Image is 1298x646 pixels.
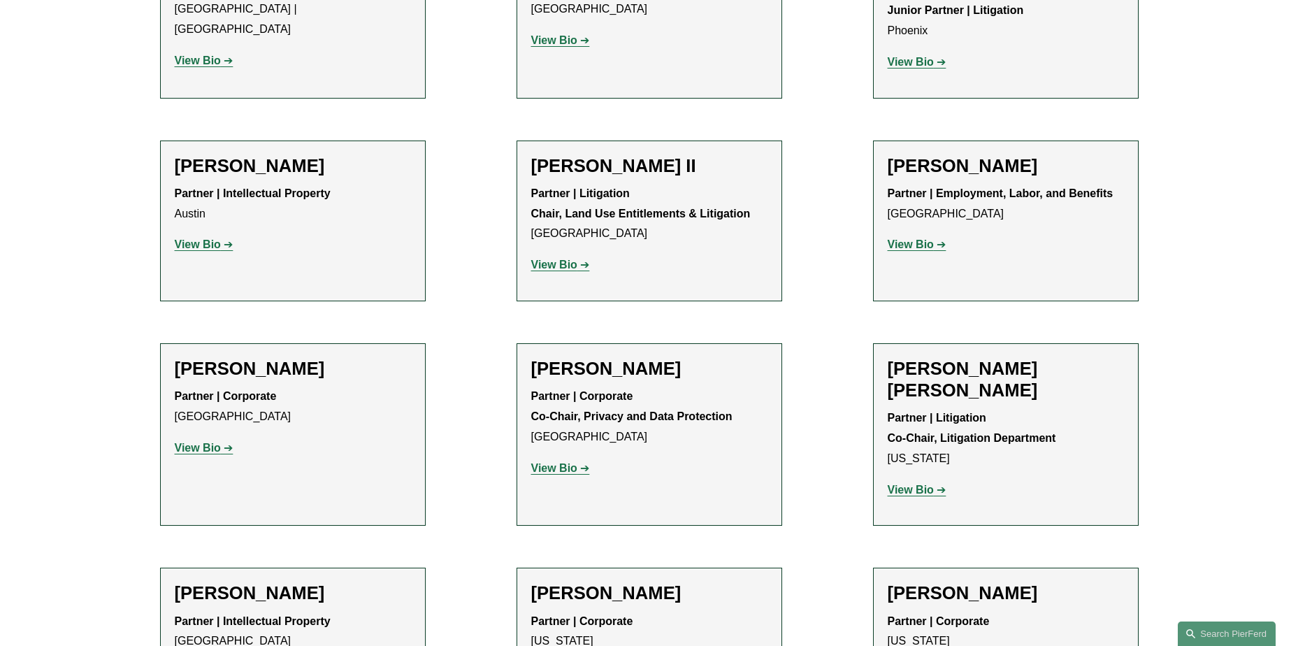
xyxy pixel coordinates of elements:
strong: Partner | Litigation Co-Chair, Litigation Department [888,412,1056,444]
strong: Partner | Corporate [888,615,990,627]
strong: View Bio [531,259,577,271]
p: Austin [175,184,411,224]
strong: Partner | Corporate [175,390,277,402]
strong: View Bio [888,56,934,68]
p: [GEOGRAPHIC_DATA] [888,184,1124,224]
h2: [PERSON_NAME] II [531,155,767,177]
a: View Bio [175,238,233,250]
a: View Bio [531,34,590,46]
h2: [PERSON_NAME] [175,358,411,380]
strong: View Bio [531,34,577,46]
a: Search this site [1178,622,1276,646]
strong: Partner | Corporate [531,615,633,627]
a: View Bio [531,259,590,271]
strong: Partner | Intellectual Property [175,187,331,199]
strong: Partner | Intellectual Property [175,615,331,627]
strong: View Bio [175,238,221,250]
strong: Partner | Corporate Co-Chair, Privacy and Data Protection [531,390,733,422]
p: Phoenix [888,1,1124,41]
h2: [PERSON_NAME] [PERSON_NAME] [888,358,1124,401]
strong: View Bio [888,238,934,250]
a: View Bio [888,484,946,496]
h2: [PERSON_NAME] [531,582,767,604]
strong: View Bio [175,55,221,66]
strong: View Bio [175,442,221,454]
a: View Bio [175,442,233,454]
p: [GEOGRAPHIC_DATA] [531,184,767,244]
h2: [PERSON_NAME] [175,582,411,604]
a: View Bio [888,238,946,250]
a: View Bio [888,56,946,68]
strong: View Bio [888,484,934,496]
strong: Partner | Litigation Chair, Land Use Entitlements & Litigation [531,187,751,220]
p: [US_STATE] [888,408,1124,468]
a: View Bio [531,462,590,474]
h2: [PERSON_NAME] [888,582,1124,604]
h2: [PERSON_NAME] [888,155,1124,177]
p: [GEOGRAPHIC_DATA] [175,387,411,427]
p: [GEOGRAPHIC_DATA] [531,387,767,447]
h2: [PERSON_NAME] [531,358,767,380]
strong: Partner | Employment, Labor, and Benefits [888,187,1113,199]
strong: View Bio [531,462,577,474]
strong: Junior Partner | Litigation [888,4,1024,16]
a: View Bio [175,55,233,66]
h2: [PERSON_NAME] [175,155,411,177]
